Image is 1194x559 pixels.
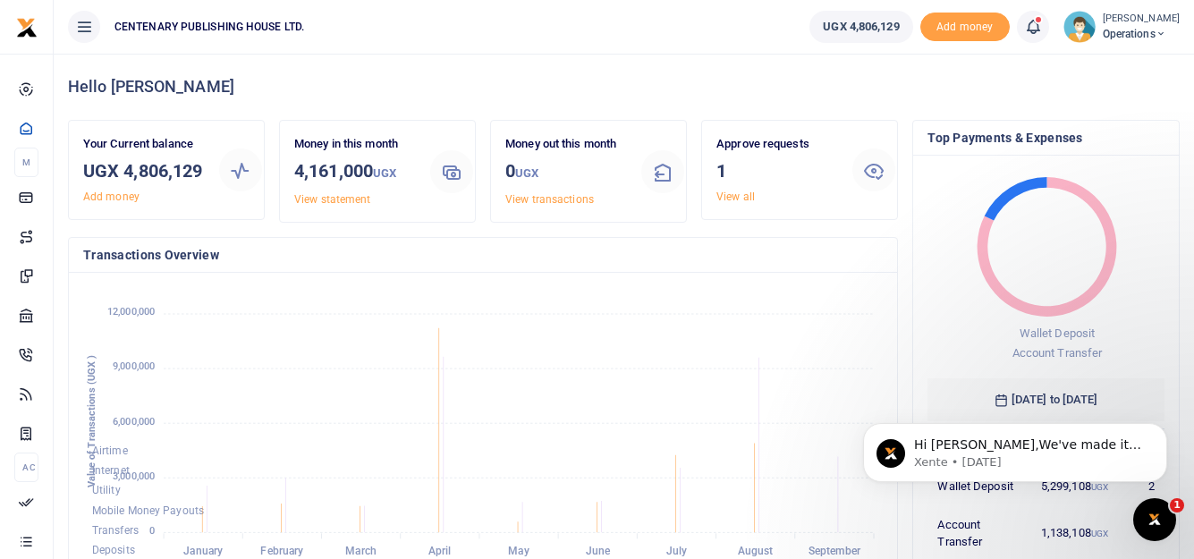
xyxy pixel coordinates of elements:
[716,157,838,184] h3: 1
[927,128,1164,148] h4: Top Payments & Expenses
[1063,11,1180,43] a: profile-user [PERSON_NAME] Operations
[515,166,538,180] small: UGX
[68,77,1180,97] h4: Hello [PERSON_NAME]
[83,245,883,265] h4: Transactions Overview
[83,191,140,203] a: Add money
[92,464,130,477] span: Internet
[92,524,139,537] span: Transfers
[373,166,396,180] small: UGX
[113,361,155,373] tspan: 9,000,000
[716,135,838,154] p: Approve requests
[836,385,1194,511] iframe: Intercom notifications message
[294,193,370,206] a: View statement
[113,416,155,428] tspan: 6,000,000
[1170,498,1184,512] span: 1
[92,504,204,517] span: Mobile Money Payouts
[294,157,416,187] h3: 4,161,000
[1103,12,1180,27] small: [PERSON_NAME]
[92,545,135,557] span: Deposits
[1133,498,1176,541] iframe: Intercom live chat
[113,470,155,482] tspan: 3,000,000
[14,453,38,482] li: Ac
[107,307,155,318] tspan: 12,000,000
[428,546,452,558] tspan: April
[183,546,223,558] tspan: January
[1012,346,1103,360] span: Account Transfer
[83,135,205,154] p: Your Current balance
[1020,326,1095,340] span: Wallet Deposit
[802,11,919,43] li: Wallet ballance
[920,13,1010,42] li: Toup your wallet
[823,18,899,36] span: UGX 4,806,129
[505,157,627,187] h3: 0
[107,19,311,35] span: CENTENARY PUBLISHING HOUSE LTD.
[83,157,205,184] h3: UGX 4,806,129
[86,355,97,488] text: Value of Transactions (UGX )
[16,17,38,38] img: logo-small
[260,546,303,558] tspan: February
[927,378,1164,421] h6: [DATE] to [DATE]
[738,546,774,558] tspan: August
[505,135,627,154] p: Money out this month
[92,445,128,457] span: Airtime
[809,11,912,43] a: UGX 4,806,129
[920,19,1010,32] a: Add money
[505,193,594,206] a: View transactions
[149,525,155,537] tspan: 0
[345,546,377,558] tspan: March
[1103,26,1180,42] span: Operations
[1063,11,1096,43] img: profile-user
[92,485,121,497] span: Utility
[1091,529,1108,538] small: UGX
[920,13,1010,42] span: Add money
[716,191,755,203] a: View all
[14,148,38,177] li: M
[294,135,416,154] p: Money in this month
[16,20,38,33] a: logo-small logo-large logo-large
[809,546,861,558] tspan: September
